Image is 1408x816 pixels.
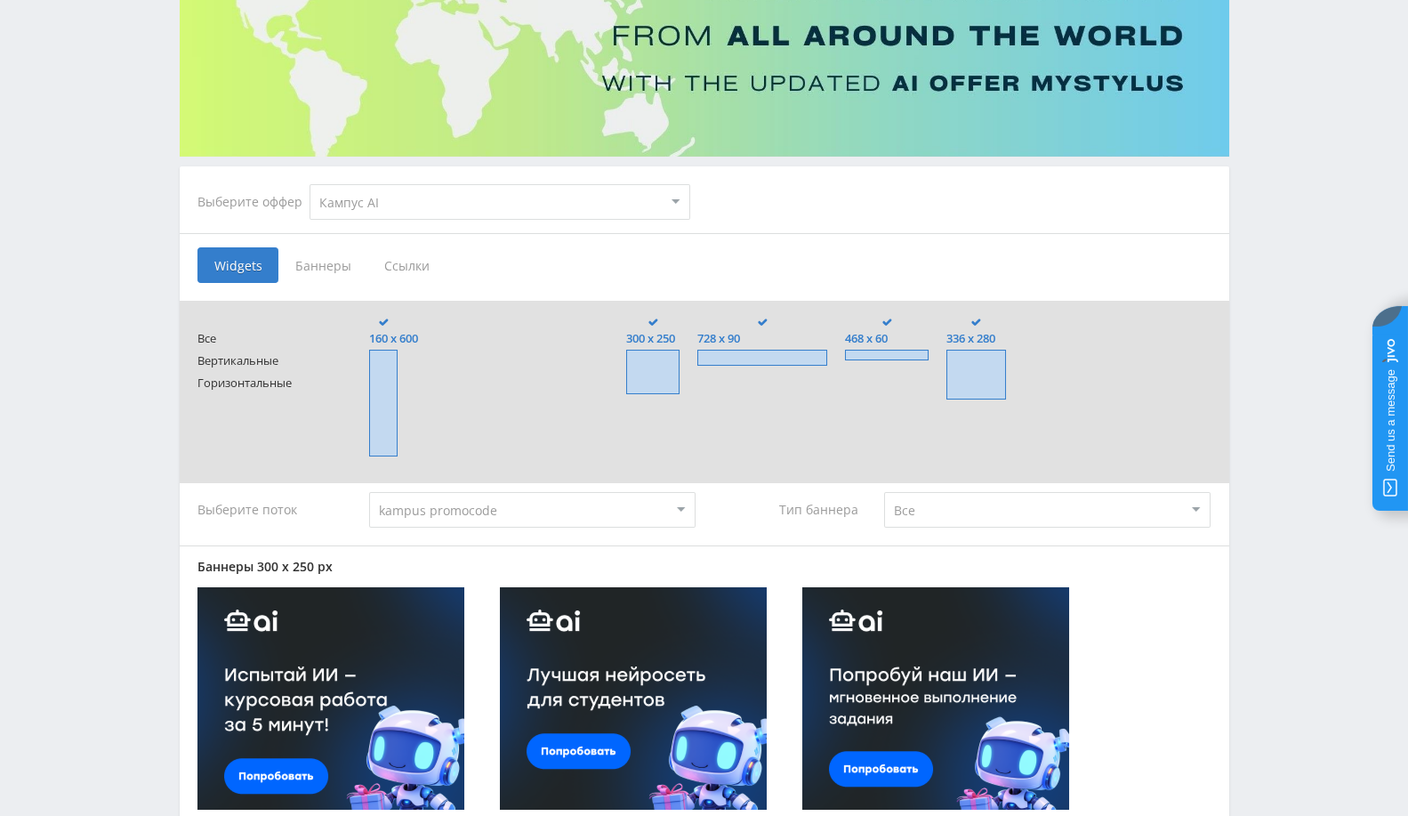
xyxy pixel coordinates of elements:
span: Горизонтальные [197,376,334,390]
span: Вертикальные [197,354,334,368]
div: Выберите поток [197,492,352,528]
span: Баннеры [278,247,367,283]
span: Ссылки [367,247,447,283]
div: Баннеры 300 x 250 px [197,560,1211,574]
div: Выберите оффер [197,195,310,209]
div: Тип баннера [712,492,867,528]
span: Все [197,332,334,345]
span: 468 x 60 [845,332,929,345]
span: 160 x 600 [369,332,418,345]
span: 728 x 90 [697,332,827,345]
span: 336 x 280 [946,332,1006,345]
span: Widgets [197,247,278,283]
span: 300 x 250 [626,332,680,345]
